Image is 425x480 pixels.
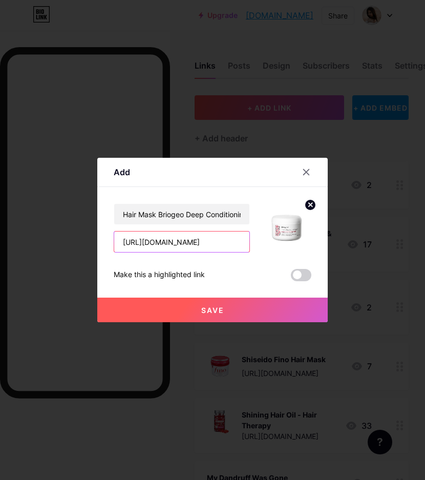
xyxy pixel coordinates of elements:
[262,203,311,253] img: link_thumbnail
[114,232,249,252] input: URL
[97,298,328,322] button: Save
[201,306,224,315] span: Save
[114,269,205,281] div: Make this a highlighted link
[114,166,130,178] div: Add
[114,204,249,224] input: Title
